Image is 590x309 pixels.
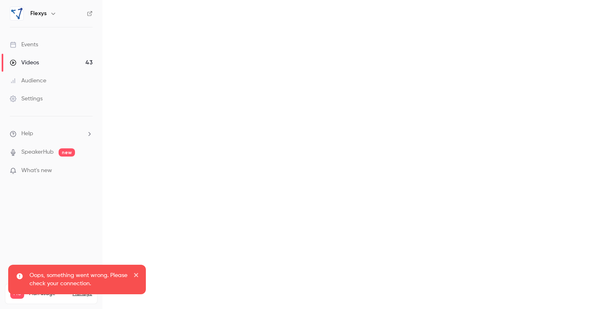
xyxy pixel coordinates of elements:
[30,9,47,18] h6: Flexys
[59,148,75,157] span: new
[10,41,38,49] div: Events
[10,77,46,85] div: Audience
[21,148,54,157] a: SpeakerHub
[21,130,33,138] span: Help
[21,166,52,175] span: What's new
[10,59,39,67] div: Videos
[134,271,139,281] button: close
[10,130,93,138] li: help-dropdown-opener
[29,271,128,288] p: Oops, something went wrong. Please check your connection.
[10,95,43,103] div: Settings
[83,167,93,175] iframe: Noticeable Trigger
[10,7,23,20] img: Flexys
